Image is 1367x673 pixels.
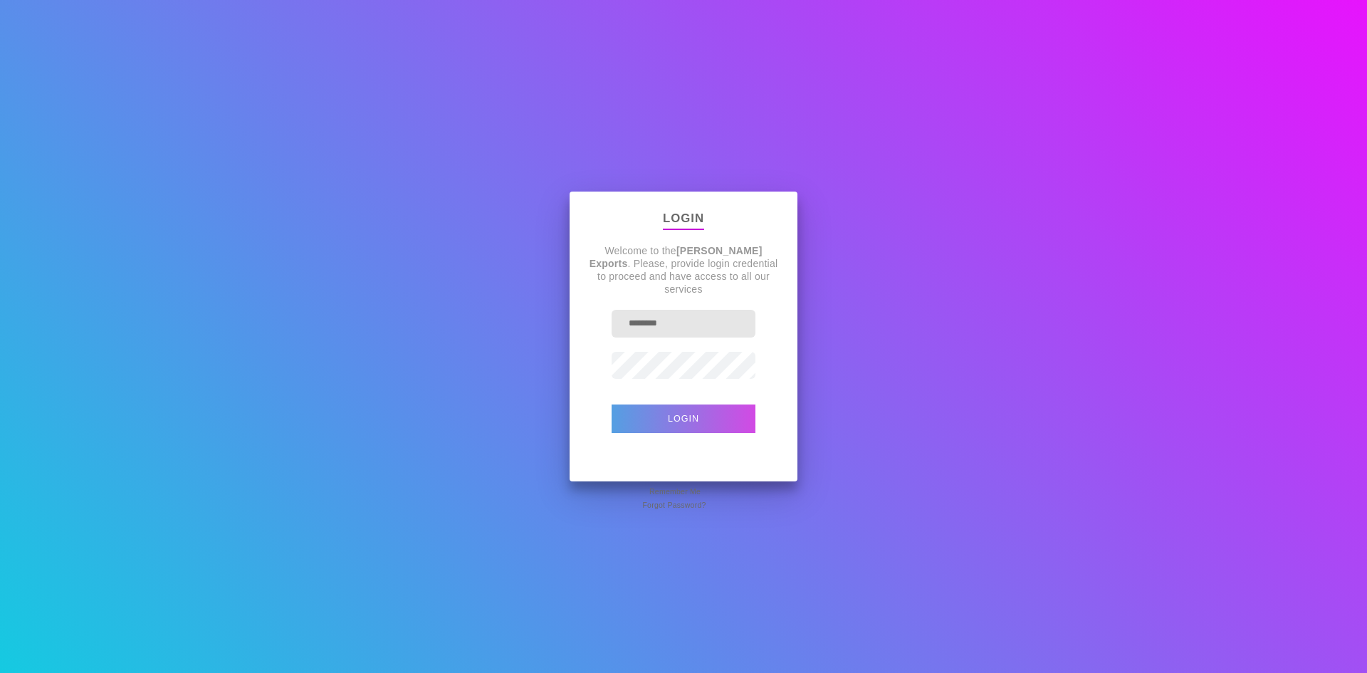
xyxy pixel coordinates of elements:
[663,209,704,230] p: Login
[612,405,755,433] button: Login
[649,484,701,499] span: Remember Me
[590,245,763,269] strong: [PERSON_NAME] Exports
[587,244,780,296] p: Welcome to the . Please, provide login credential to proceed and have access to all our services
[642,498,706,512] span: Forgot Password?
